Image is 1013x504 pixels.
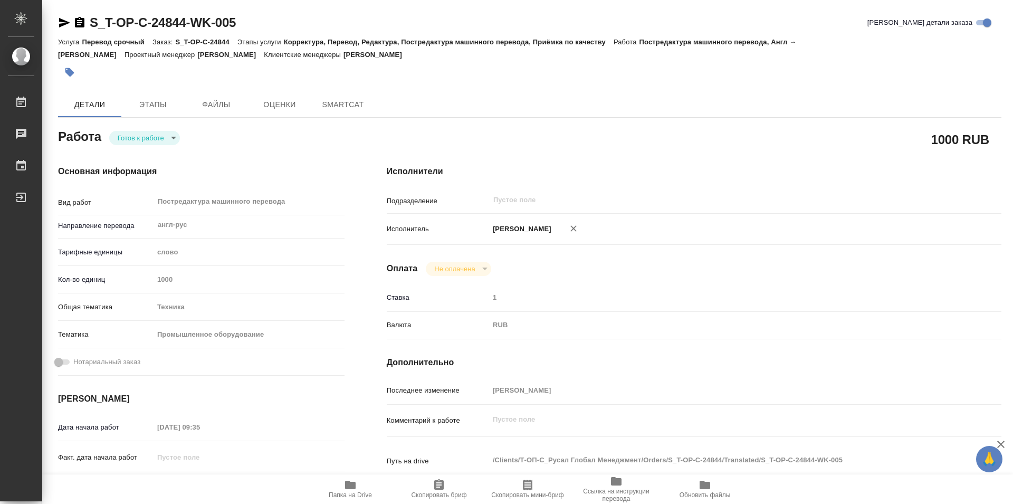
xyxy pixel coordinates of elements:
[154,450,246,465] input: Пустое поле
[58,302,154,312] p: Общая тематика
[491,491,563,499] span: Скопировать мини-бриф
[64,98,115,111] span: Детали
[58,452,154,463] p: Факт. дата начала работ
[489,316,950,334] div: RUB
[154,298,345,316] div: Техника
[387,262,418,275] h4: Оплата
[58,221,154,231] p: Направление перевода
[254,98,305,111] span: Оценки
[73,357,140,367] span: Нотариальный заказ
[387,415,489,426] p: Комментарий к работе
[197,51,264,59] p: [PERSON_NAME]
[284,38,614,46] p: Корректура, Перевод, Редактура, Постредактура машинного перевода, Приёмка по качеству
[680,491,731,499] span: Обновить файлы
[489,451,950,469] textarea: /Clients/Т-ОП-С_Русал Глобал Менеджмент/Orders/S_T-OP-C-24844/Translated/S_T-OP-C-24844-WK-005
[387,456,489,467] p: Путь на drive
[58,165,345,178] h4: Основная информация
[114,134,167,142] button: Готов к работе
[387,385,489,396] p: Последнее изменение
[58,329,154,340] p: Тематика
[73,16,86,29] button: Скопировать ссылку
[82,38,152,46] p: Перевод срочный
[90,15,236,30] a: S_T-OP-C-24844-WK-005
[154,420,246,435] input: Пустое поле
[58,274,154,285] p: Кол-во единиц
[489,224,551,234] p: [PERSON_NAME]
[128,98,178,111] span: Этапы
[343,51,410,59] p: [PERSON_NAME]
[329,491,372,499] span: Папка на Drive
[58,126,101,145] h2: Работа
[976,446,1002,472] button: 🙏
[58,38,82,46] p: Услуга
[264,51,343,59] p: Клиентские менеджеры
[58,393,345,405] h4: [PERSON_NAME]
[411,491,466,499] span: Скопировать бриф
[614,38,639,46] p: Работа
[237,38,284,46] p: Этапы услуги
[562,217,585,240] button: Удалить исполнителя
[191,98,242,111] span: Файлы
[58,197,154,208] p: Вид работ
[980,448,998,470] span: 🙏
[175,38,237,46] p: S_T-OP-C-24844
[431,264,478,273] button: Не оплачена
[489,290,950,305] input: Пустое поле
[387,224,489,234] p: Исполнитель
[58,61,81,84] button: Добавить тэг
[125,51,197,59] p: Проектный менеджер
[152,38,175,46] p: Заказ:
[387,320,489,330] p: Валюта
[154,272,345,287] input: Пустое поле
[58,16,71,29] button: Скопировать ссылку для ЯМессенджера
[109,131,180,145] div: Готов к работе
[931,130,989,148] h2: 1000 RUB
[489,383,950,398] input: Пустое поле
[483,474,572,504] button: Скопировать мини-бриф
[58,422,154,433] p: Дата начала работ
[387,196,489,206] p: Подразделение
[154,326,345,344] div: Промышленное оборудование
[387,356,1001,369] h4: Дополнительно
[318,98,368,111] span: SmartCat
[395,474,483,504] button: Скопировать бриф
[387,292,489,303] p: Ставка
[492,194,925,206] input: Пустое поле
[661,474,749,504] button: Обновить файлы
[426,262,491,276] div: Готов к работе
[867,17,972,28] span: [PERSON_NAME] детали заказа
[572,474,661,504] button: Ссылка на инструкции перевода
[306,474,395,504] button: Папка на Drive
[154,243,345,261] div: слово
[578,488,654,502] span: Ссылка на инструкции перевода
[58,247,154,258] p: Тарифные единицы
[387,165,1001,178] h4: Исполнители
